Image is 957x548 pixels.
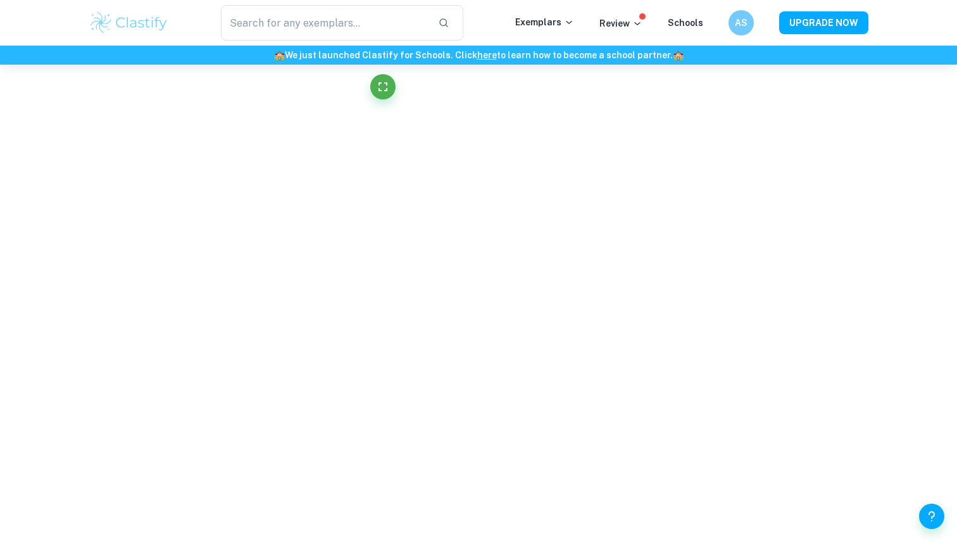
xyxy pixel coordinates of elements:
[274,50,285,60] span: 🏫
[221,5,428,41] input: Search for any exemplars...
[515,15,574,29] p: Exemplars
[668,18,703,28] a: Schools
[89,10,169,35] img: Clastify logo
[673,50,684,60] span: 🏫
[734,16,749,30] h6: AS
[370,74,396,99] button: Fullscreen
[779,11,868,34] button: UPGRADE NOW
[477,50,497,60] a: here
[3,48,954,62] h6: We just launched Clastify for Schools. Click to learn how to become a school partner.
[729,10,754,35] button: AS
[919,504,944,529] button: Help and Feedback
[599,16,642,30] p: Review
